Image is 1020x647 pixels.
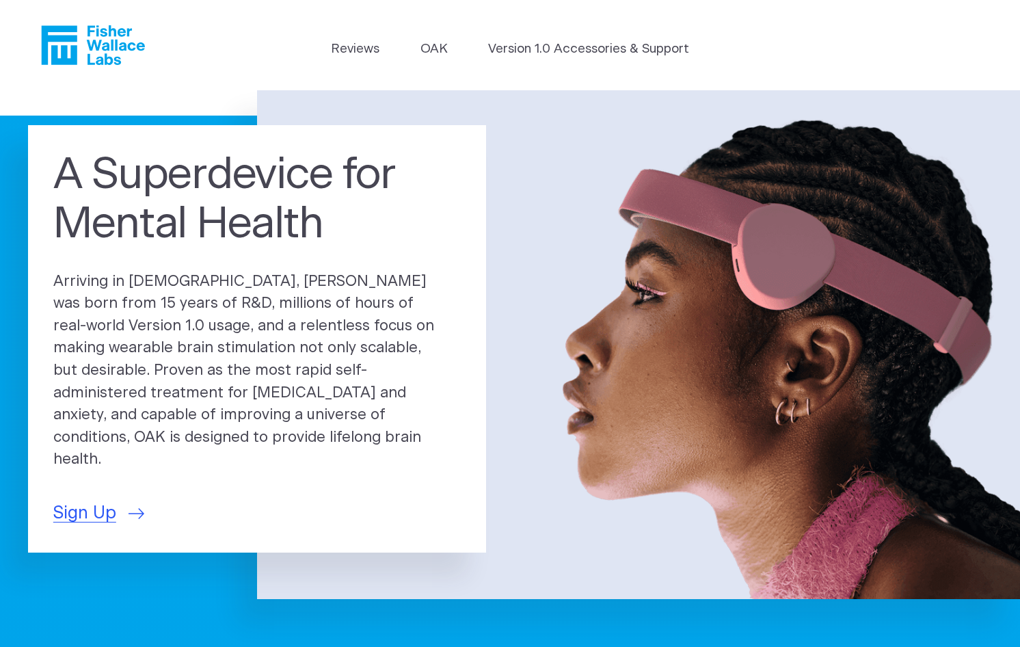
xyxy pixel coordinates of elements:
[488,40,689,59] a: Version 1.0 Accessories & Support
[41,25,145,65] a: Fisher Wallace
[53,150,461,250] h1: A Superdevice for Mental Health
[420,40,448,59] a: OAK
[53,501,116,527] span: Sign Up
[331,40,379,59] a: Reviews
[53,271,461,471] p: Arriving in [DEMOGRAPHIC_DATA], [PERSON_NAME] was born from 15 years of R&D, millions of hours of...
[53,501,145,527] a: Sign Up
